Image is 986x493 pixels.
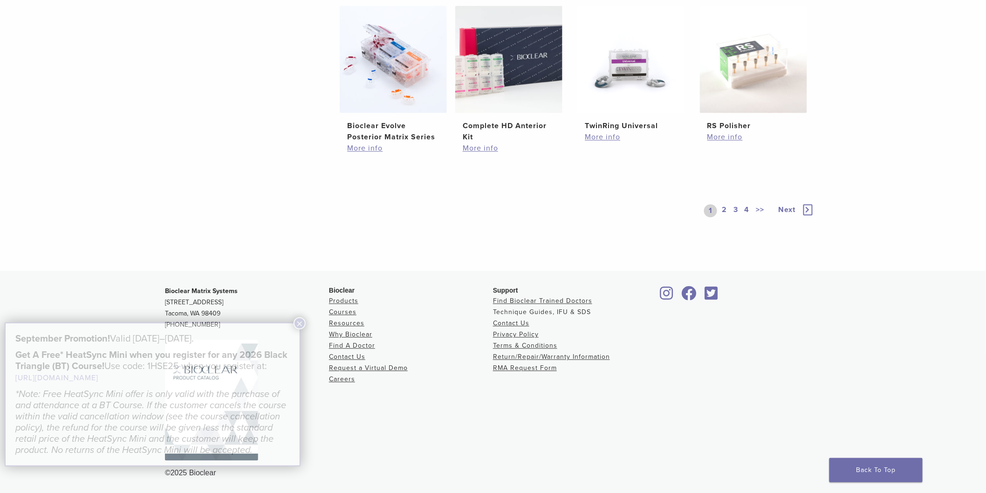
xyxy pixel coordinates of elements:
a: More info [585,132,677,143]
a: More info [463,143,555,154]
strong: Get A Free* HeatSync Mini when you register for any 2026 Black Triangle (BT) Course! [15,349,288,372]
a: Resources [329,320,364,328]
a: 4 [743,205,752,218]
a: RS PolisherRS Polisher [699,6,808,132]
a: Technique Guides, IFU & SDS [493,308,591,316]
a: Request a Virtual Demo [329,364,408,372]
a: More info [707,132,800,143]
a: TwinRing UniversalTwinRing Universal [577,6,685,132]
a: Privacy Policy [493,331,539,339]
a: >> [754,205,767,218]
strong: September Promotion! [15,333,110,344]
a: Careers [329,376,355,383]
a: Return/Repair/Warranty Information [493,353,610,361]
a: 2 [720,205,729,218]
img: RS Polisher [700,6,807,113]
a: Terms & Conditions [493,342,557,350]
h5: Valid [DATE]–[DATE]. [15,333,290,344]
span: Next [779,205,796,215]
img: Bioclear Evolve Posterior Matrix Series [340,6,447,113]
a: Contact Us [493,320,529,328]
a: More info [347,143,439,154]
a: Complete HD Anterior KitComplete HD Anterior Kit [455,6,563,143]
a: RMA Request Form [493,364,557,372]
a: [URL][DOMAIN_NAME] [15,373,98,383]
h2: Complete HD Anterior Kit [463,121,555,143]
p: [STREET_ADDRESS] Tacoma, WA 98409 [PHONE_NUMBER] [165,286,329,331]
a: 1 [704,205,717,218]
a: Bioclear [702,292,721,301]
a: Back To Top [829,458,923,482]
span: Bioclear [329,287,355,294]
h2: RS Polisher [707,121,800,132]
strong: Bioclear Matrix Systems [165,288,238,295]
h2: TwinRing Universal [585,121,677,132]
a: Find A Doctor [329,342,375,350]
a: Contact Us [329,353,365,361]
h5: Use code: 1HSE25 when you register at: [15,349,290,383]
a: Courses [329,308,356,316]
a: Products [329,297,358,305]
img: TwinRing Universal [577,6,685,113]
span: Support [493,287,518,294]
a: Bioclear Evolve Posterior Matrix SeriesBioclear Evolve Posterior Matrix Series [339,6,448,143]
a: Bioclear [678,292,700,301]
a: 3 [732,205,740,218]
a: Find Bioclear Trained Doctors [493,297,592,305]
a: Why Bioclear [329,331,372,339]
img: Complete HD Anterior Kit [455,6,562,113]
button: Close [294,317,306,329]
em: *Note: Free HeatSync Mini offer is only valid with the purchase of and attendance at a BT Course.... [15,389,286,456]
div: ©2025 Bioclear [165,468,821,479]
a: Bioclear [657,292,677,301]
h2: Bioclear Evolve Posterior Matrix Series [347,121,439,143]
